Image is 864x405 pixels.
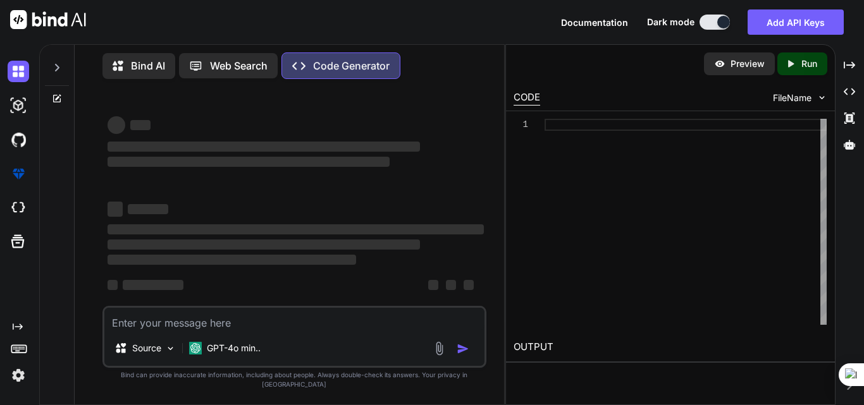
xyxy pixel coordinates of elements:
[801,57,817,70] p: Run
[514,90,540,106] div: CODE
[8,61,29,82] img: darkChat
[506,332,835,362] h2: OUTPUT
[123,280,183,290] span: ‌
[108,239,420,250] span: ‌
[165,343,176,354] img: Pick Models
[561,17,628,28] span: Documentation
[457,342,469,355] img: icon
[714,58,725,70] img: preview
[102,370,486,389] p: Bind can provide inaccurate information, including about people. Always double-check its answers....
[464,280,474,290] span: ‌
[8,95,29,116] img: darkAi-studio
[132,342,161,354] p: Source
[313,58,390,73] p: Code Generator
[514,119,528,131] div: 1
[189,342,202,354] img: GPT-4o mini
[8,365,29,386] img: settings
[731,57,765,70] p: Preview
[108,224,484,234] span: ‌
[207,342,261,354] p: GPT-4o min..
[446,280,456,290] span: ‌
[432,341,447,356] img: attachment
[128,204,168,214] span: ‌
[108,116,125,134] span: ‌
[130,120,151,130] span: ‌
[748,9,844,35] button: Add API Keys
[817,92,827,103] img: chevron down
[10,10,86,29] img: Bind AI
[561,16,628,29] button: Documentation
[428,280,438,290] span: ‌
[108,142,420,152] span: ‌
[8,129,29,150] img: githubDark
[108,255,356,265] span: ‌
[8,197,29,219] img: cloudideIcon
[108,157,390,167] span: ‌
[210,58,268,73] p: Web Search
[108,202,123,217] span: ‌
[773,92,812,104] span: FileName
[131,58,165,73] p: Bind AI
[8,163,29,184] img: premium
[647,16,694,28] span: Dark mode
[108,280,118,290] span: ‌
